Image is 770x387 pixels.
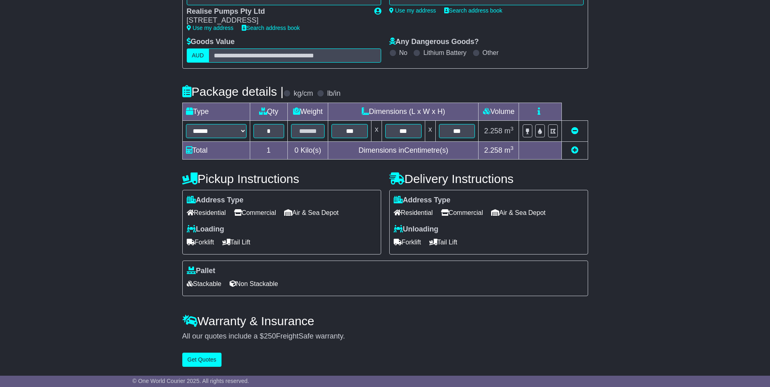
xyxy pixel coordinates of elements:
h4: Package details | [182,85,284,98]
div: All our quotes include a $ FreightSafe warranty. [182,332,588,341]
label: Loading [187,225,224,234]
span: Commercial [234,206,276,219]
label: Other [483,49,499,57]
sup: 3 [511,126,514,132]
label: AUD [187,48,209,63]
label: Address Type [187,196,244,205]
h4: Pickup Instructions [182,172,381,185]
span: Air & Sea Depot [491,206,546,219]
td: x [371,120,382,141]
h4: Delivery Instructions [389,172,588,185]
td: x [425,120,435,141]
a: Remove this item [571,127,578,135]
td: Kilo(s) [287,141,328,159]
label: Any Dangerous Goods? [389,38,479,46]
span: 2.258 [484,127,502,135]
a: Use my address [389,7,436,14]
td: Dimensions in Centimetre(s) [328,141,479,159]
div: [STREET_ADDRESS] [187,16,366,25]
span: © One World Courier 2025. All rights reserved. [133,378,249,384]
span: m [504,127,514,135]
sup: 3 [511,145,514,151]
label: Lithium Battery [423,49,466,57]
span: Air & Sea Depot [284,206,339,219]
a: Add new item [571,146,578,154]
span: Forklift [187,236,214,248]
a: Use my address [187,25,234,31]
td: Volume [479,103,519,120]
span: 2.258 [484,146,502,154]
td: 1 [250,141,287,159]
label: kg/cm [293,89,313,98]
span: 0 [294,146,298,154]
span: Non Stackable [230,278,278,290]
label: Goods Value [187,38,235,46]
span: Tail Lift [222,236,251,248]
label: lb/in [327,89,340,98]
td: Total [182,141,250,159]
a: Search address book [242,25,300,31]
td: Qty [250,103,287,120]
h4: Warranty & Insurance [182,314,588,328]
span: Tail Lift [429,236,458,248]
span: Commercial [441,206,483,219]
label: Unloading [394,225,439,234]
button: Get Quotes [182,353,222,367]
span: m [504,146,514,154]
label: Address Type [394,196,451,205]
td: Weight [287,103,328,120]
span: Residential [187,206,226,219]
label: Pallet [187,267,215,276]
div: Realise Pumps Pty Ltd [187,7,366,16]
a: Search address book [444,7,502,14]
span: Residential [394,206,433,219]
span: 250 [264,332,276,340]
td: Type [182,103,250,120]
label: No [399,49,407,57]
span: Forklift [394,236,421,248]
td: Dimensions (L x W x H) [328,103,479,120]
span: Stackable [187,278,222,290]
